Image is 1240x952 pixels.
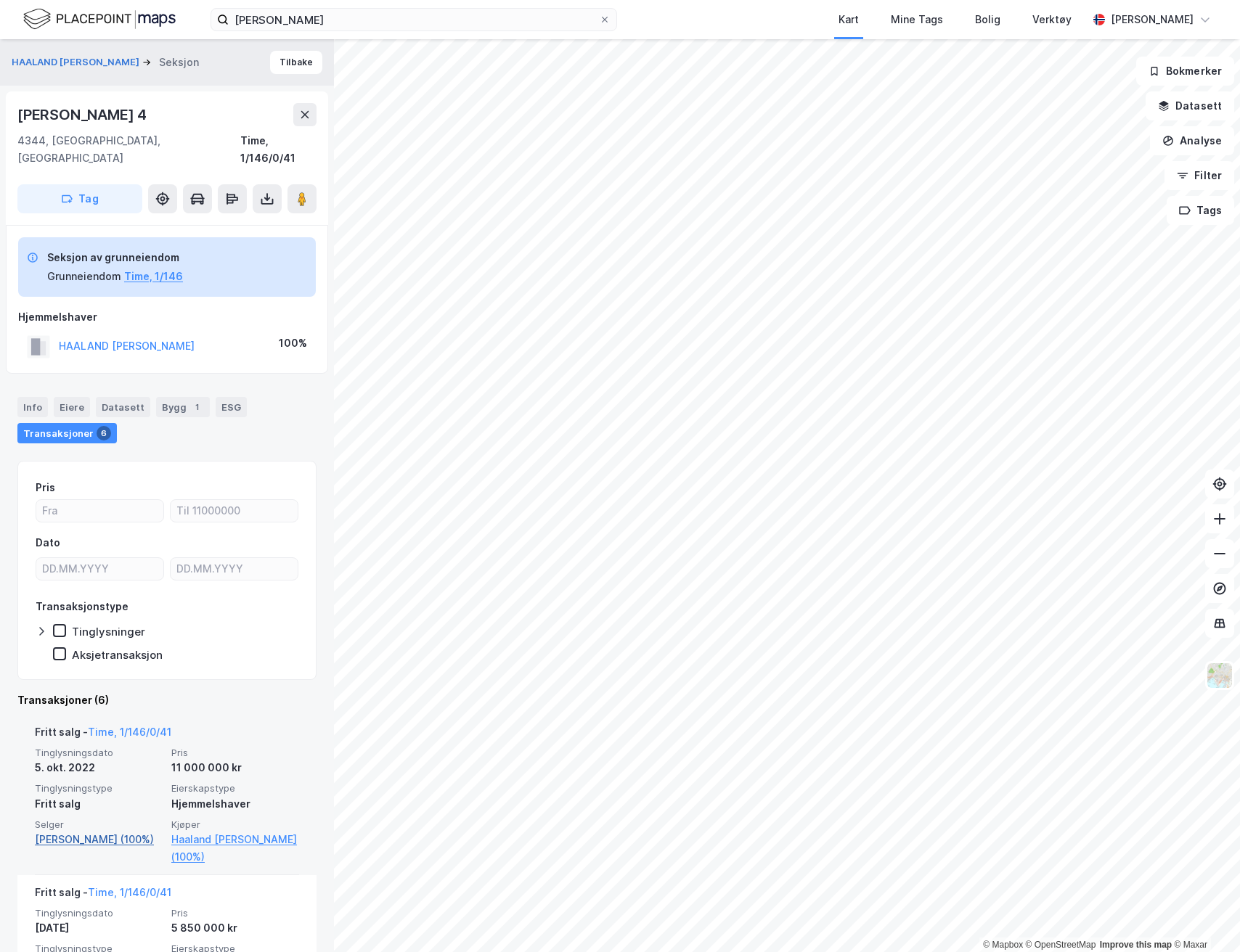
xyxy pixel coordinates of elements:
[36,479,55,496] div: Pris
[229,9,599,30] input: Søk på adresse, matrikkel, gårdeiere, leietakere eller personer
[171,907,299,919] span: Pris
[35,831,163,848] a: [PERSON_NAME] (100%)
[171,795,299,813] div: Hjemmelshaver
[171,919,299,937] div: 5 850 000 kr
[17,132,240,167] div: 4344, [GEOGRAPHIC_DATA], [GEOGRAPHIC_DATA]
[1150,126,1234,155] button: Analyse
[171,747,299,759] span: Pris
[270,51,322,74] button: Tilbake
[35,884,171,907] div: Fritt salg -
[1111,11,1194,28] div: [PERSON_NAME]
[171,831,299,866] a: Haaland [PERSON_NAME] (100%)
[17,692,317,709] div: Transaksjoner (6)
[159,54,199,71] div: Seksjon
[72,625,145,639] div: Tinglysninger
[72,648,163,662] div: Aksjetransaksjon
[35,818,163,831] span: Selger
[88,886,171,898] a: Time, 1/146/0/41
[983,940,1023,950] a: Mapbox
[18,308,316,326] div: Hjemmelshaver
[36,558,163,580] input: DD.MM.YYYY
[124,268,183,285] button: Time, 1/146
[891,11,943,28] div: Mine Tags
[12,55,142,70] button: HAALAND [PERSON_NAME]
[1100,940,1172,950] a: Improve this map
[279,335,307,352] div: 100%
[36,534,60,551] div: Dato
[1136,57,1234,86] button: Bokmerker
[36,598,129,615] div: Transaksjonstype
[1164,161,1234,190] button: Filter
[36,500,163,522] input: Fra
[216,397,247,417] div: ESG
[240,132,317,167] div: Time, 1/146/0/41
[17,103,150,126] div: [PERSON_NAME] 4
[35,919,163,937] div: [DATE]
[839,11,859,28] div: Kart
[35,782,163,795] span: Tinglysningstype
[1206,662,1233,689] img: Z
[35,907,163,919] span: Tinglysningsdato
[96,397,150,417] div: Datasett
[17,423,117,443] div: Transaksjoner
[1146,91,1234,120] button: Datasett
[189,400,204,414] div: 1
[17,397,48,417] div: Info
[35,723,171,747] div: Fritt salg -
[88,726,171,738] a: Time, 1/146/0/41
[156,397,210,417] div: Bygg
[1032,11,1072,28] div: Verktøy
[47,268,121,285] div: Grunneiendom
[1167,882,1240,952] iframe: Chat Widget
[35,795,163,813] div: Fritt salg
[17,184,142,213] button: Tag
[35,747,163,759] span: Tinglysningsdato
[1167,196,1234,225] button: Tags
[23,7,176,32] img: logo.f888ab2527a4732fd821a326f86c7f29.svg
[35,759,163,776] div: 5. okt. 2022
[1026,940,1096,950] a: OpenStreetMap
[47,249,183,266] div: Seksjon av grunneiendom
[171,759,299,776] div: 11 000 000 kr
[54,397,90,417] div: Eiere
[1167,882,1240,952] div: Kontrollprogram for chat
[171,782,299,795] span: Eierskapstype
[97,426,111,440] div: 6
[171,818,299,831] span: Kjøper
[975,11,1000,28] div: Bolig
[171,500,298,522] input: Til 11000000
[171,558,298,580] input: DD.MM.YYYY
